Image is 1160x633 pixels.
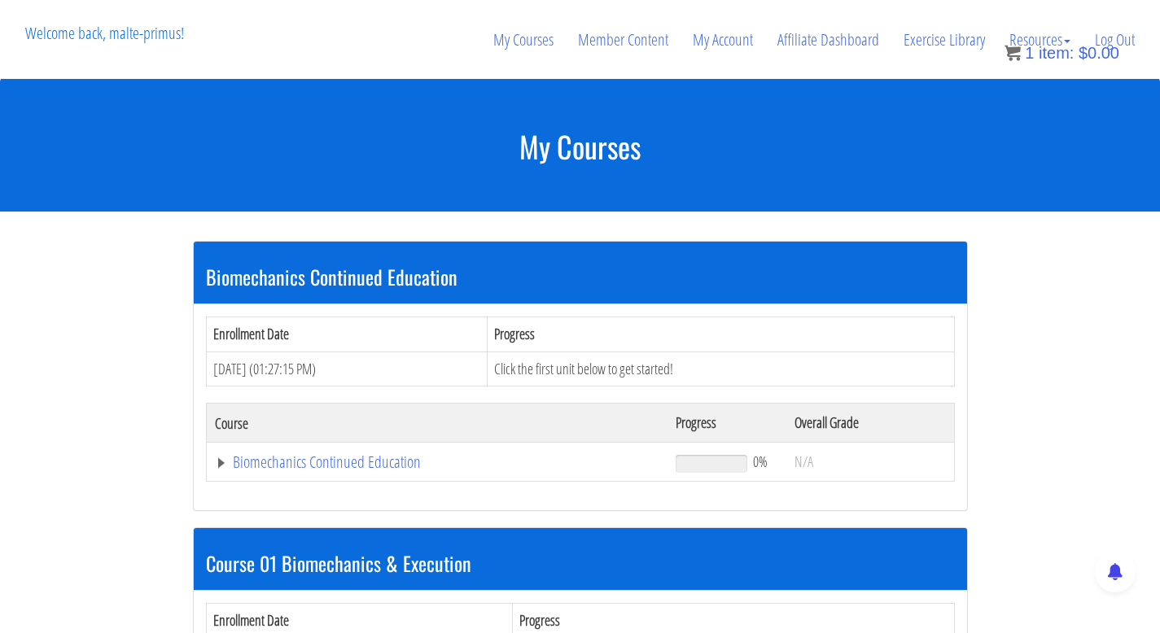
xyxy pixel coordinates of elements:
span: item: [1039,44,1074,62]
th: Progress [488,316,954,351]
span: 1 [1025,44,1034,62]
p: Welcome back, malte-primus! [13,1,196,66]
a: My Courses [481,1,566,79]
a: 1 item: $0.00 [1005,44,1119,62]
th: Overall Grade [786,404,954,443]
span: $ [1079,44,1088,62]
h3: Course 01 Biomechanics & Execution [206,552,955,574]
img: icon11.png [1005,45,1021,61]
span: 0% [753,452,768,470]
td: Click the first unit below to get started! [488,351,954,386]
th: Course [206,404,668,443]
a: Resources [997,1,1083,79]
a: Affiliate Dashboard [765,1,891,79]
bdi: 0.00 [1079,44,1119,62]
a: Exercise Library [891,1,997,79]
a: Biomechanics Continued Education [215,454,660,470]
a: My Account [681,1,765,79]
a: Member Content [566,1,681,79]
a: Log Out [1083,1,1147,79]
h3: Biomechanics Continued Education [206,266,955,287]
th: Enrollment Date [206,316,488,351]
td: [DATE] (01:27:15 PM) [206,351,488,386]
td: N/A [786,443,954,482]
th: Progress [668,404,786,443]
